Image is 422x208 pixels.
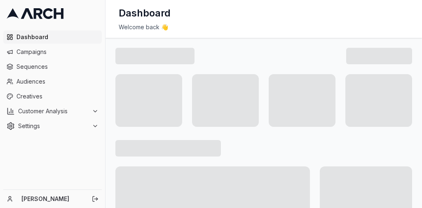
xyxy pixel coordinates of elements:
h1: Dashboard [119,7,171,20]
span: Campaigns [16,48,98,56]
a: Audiences [3,75,102,88]
span: Audiences [16,77,98,86]
a: Dashboard [3,30,102,44]
a: [PERSON_NAME] [21,195,83,203]
span: Sequences [16,63,98,71]
span: Customer Analysis [18,107,89,115]
span: Dashboard [16,33,98,41]
a: Sequences [3,60,102,73]
span: Creatives [16,92,98,100]
a: Creatives [3,90,102,103]
span: Settings [18,122,89,130]
button: Customer Analysis [3,105,102,118]
div: Welcome back 👋 [119,23,409,31]
a: Campaigns [3,45,102,58]
button: Settings [3,119,102,133]
button: Log out [89,193,101,205]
